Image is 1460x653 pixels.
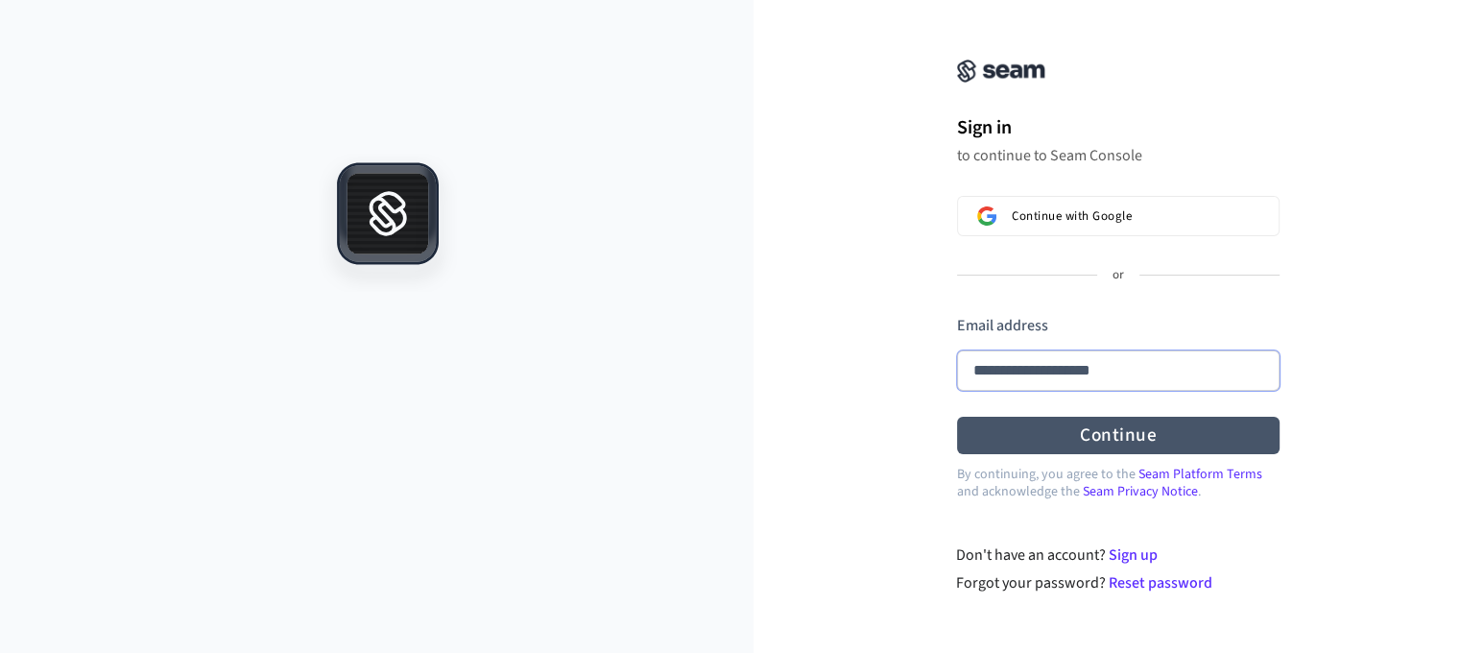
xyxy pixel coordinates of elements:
[1083,482,1198,501] a: Seam Privacy Notice
[956,571,1280,594] div: Forgot your password?
[1109,544,1158,566] a: Sign up
[977,206,996,226] img: Sign in with Google
[957,315,1048,336] label: Email address
[957,466,1280,500] p: By continuing, you agree to the and acknowledge the .
[956,544,1280,567] div: Don't have an account?
[1109,572,1212,593] a: Reset password
[957,113,1280,142] h1: Sign in
[957,196,1280,236] button: Sign in with GoogleContinue with Google
[1012,208,1132,224] span: Continue with Google
[957,417,1280,454] button: Continue
[1113,267,1124,284] p: or
[1138,465,1262,484] a: Seam Platform Terms
[957,60,1045,83] img: Seam Console
[957,146,1280,165] p: to continue to Seam Console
